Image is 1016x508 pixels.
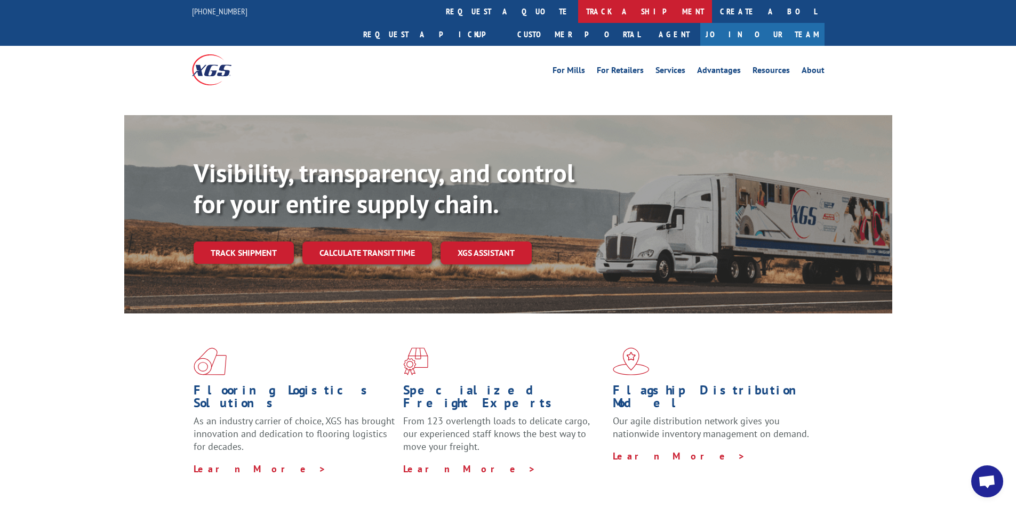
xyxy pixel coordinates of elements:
[403,463,536,475] a: Learn More >
[648,23,700,46] a: Agent
[194,463,326,475] a: Learn More >
[700,23,825,46] a: Join Our Team
[403,415,605,462] p: From 123 overlength loads to delicate cargo, our experienced staff knows the best way to move you...
[553,66,585,78] a: For Mills
[613,348,650,375] img: xgs-icon-flagship-distribution-model-red
[613,415,809,440] span: Our agile distribution network gives you nationwide inventory management on demand.
[403,384,605,415] h1: Specialized Freight Experts
[441,241,532,264] a: XGS ASSISTANT
[971,465,1003,497] div: Open chat
[613,384,814,415] h1: Flagship Distribution Model
[194,156,574,220] b: Visibility, transparency, and control for your entire supply chain.
[302,241,432,264] a: Calculate transit time
[613,450,746,462] a: Learn More >
[753,66,790,78] a: Resources
[509,23,648,46] a: Customer Portal
[192,6,247,17] a: [PHONE_NUMBER]
[697,66,741,78] a: Advantages
[655,66,685,78] a: Services
[597,66,644,78] a: For Retailers
[194,384,395,415] h1: Flooring Logistics Solutions
[194,415,395,453] span: As an industry carrier of choice, XGS has brought innovation and dedication to flooring logistics...
[403,348,428,375] img: xgs-icon-focused-on-flooring-red
[355,23,509,46] a: Request a pickup
[194,241,294,264] a: Track shipment
[194,348,227,375] img: xgs-icon-total-supply-chain-intelligence-red
[802,66,825,78] a: About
